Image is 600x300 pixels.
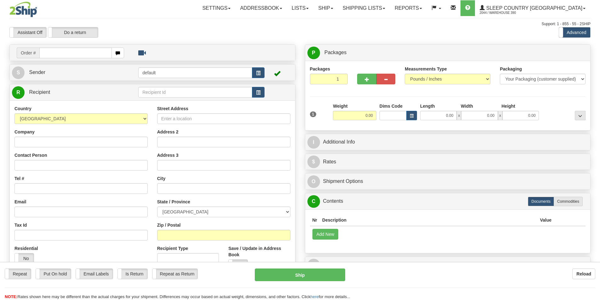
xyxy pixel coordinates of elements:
[324,50,346,55] span: Packages
[29,89,50,95] span: Recipient
[5,294,17,299] span: NOTE:
[36,269,71,279] label: Put On hold
[307,258,588,271] a: RReturn Shipment
[138,67,252,78] input: Sender Id
[307,46,588,59] a: P Packages
[457,111,461,120] span: x
[157,152,179,158] label: Address 3
[559,27,590,37] label: Advanced
[500,66,522,72] label: Packaging
[9,2,37,17] img: logo2044.jpg
[10,27,46,37] label: Assistant Off
[307,259,320,271] span: R
[480,10,527,16] span: 2044 / Warehouse 390
[14,199,26,205] label: Email
[12,86,25,99] span: R
[320,214,537,226] th: Description
[235,0,287,16] a: Addressbook
[287,0,313,16] a: Lists
[157,175,165,182] label: City
[537,214,554,226] th: Value
[307,175,588,188] a: OShipment Options
[310,66,330,72] label: Packages
[14,129,35,135] label: Company
[311,294,319,299] a: here
[307,136,320,149] span: I
[12,66,25,79] span: S
[380,103,403,109] label: Dims Code
[157,129,179,135] label: Address 2
[485,5,582,11] span: Sleep Country [GEOGRAPHIC_DATA]
[138,87,252,98] input: Recipient Id
[14,152,47,158] label: Contact Person
[572,269,595,279] button: Reload
[14,245,38,252] label: Residential
[576,271,591,276] b: Reload
[157,199,190,205] label: State / Province
[420,103,435,109] label: Length
[12,66,138,79] a: S Sender
[312,229,339,240] button: Add New
[229,260,248,270] label: No
[14,105,31,112] label: Country
[405,66,447,72] label: Measurements Type
[307,195,320,208] span: C
[307,136,588,149] a: IAdditional Info
[307,195,588,208] a: CContents
[313,0,338,16] a: Ship
[307,156,320,168] span: $
[157,222,181,228] label: Zip / Postal
[307,156,588,168] a: $Rates
[554,197,583,206] label: Commodities
[575,111,586,120] div: ...
[17,48,39,58] span: Order #
[9,21,591,27] div: Support: 1 - 855 - 55 - 2SHIP
[228,245,290,258] label: Save / Update in Address Book
[14,175,24,182] label: Tel #
[197,0,235,16] a: Settings
[307,47,320,59] span: P
[157,245,188,252] label: Recipient Type
[338,0,390,16] a: Shipping lists
[501,103,515,109] label: Height
[528,197,554,206] label: Documents
[15,253,34,263] label: No
[333,103,347,109] label: Weight
[255,269,345,281] button: Ship
[118,269,147,279] label: Is Return
[586,118,599,182] iframe: chat widget
[76,269,113,279] label: Email Labels
[157,113,290,124] input: Enter a location
[14,222,27,228] label: Tax Id
[48,27,98,37] label: Do a return
[310,111,317,117] span: 1
[475,0,590,16] a: Sleep Country [GEOGRAPHIC_DATA] 2044 / Warehouse 390
[310,214,320,226] th: Nr
[157,105,188,112] label: Street Address
[461,103,473,109] label: Width
[12,86,124,99] a: R Recipient
[498,111,502,120] span: x
[29,70,45,75] span: Sender
[307,175,320,188] span: O
[5,269,31,279] label: Repeat
[152,269,197,279] label: Repeat as Return
[390,0,427,16] a: Reports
